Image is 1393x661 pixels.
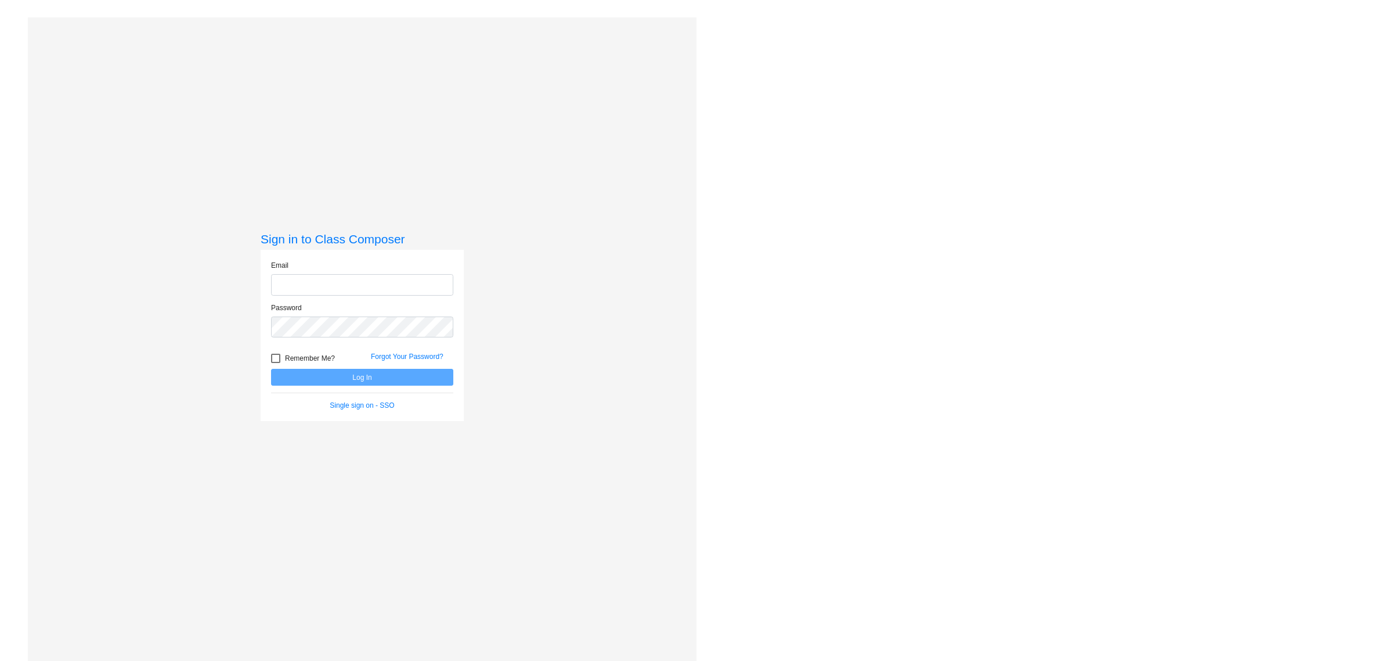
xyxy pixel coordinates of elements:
span: Remember Me? [285,351,335,365]
h3: Sign in to Class Composer [261,232,464,246]
a: Forgot Your Password? [371,353,443,361]
label: Password [271,303,302,313]
button: Log In [271,369,453,386]
a: Single sign on - SSO [330,401,394,409]
label: Email [271,260,288,271]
